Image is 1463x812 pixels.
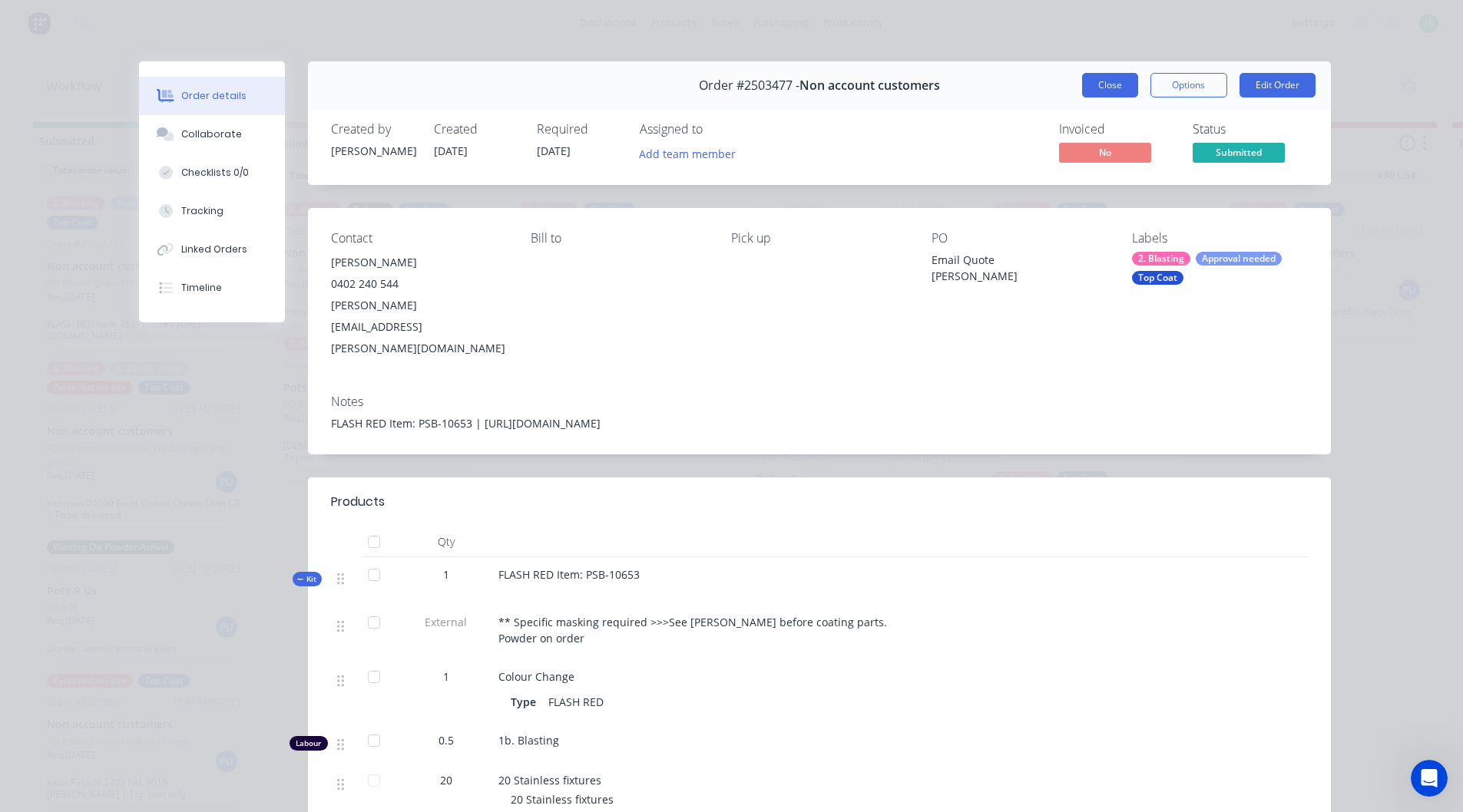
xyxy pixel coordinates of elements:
[1132,271,1183,285] div: Top Coat
[331,252,507,359] div: [PERSON_NAME]0402 240 544[PERSON_NAME][EMAIL_ADDRESS][PERSON_NAME][DOMAIN_NAME]
[181,127,242,141] div: Collaborate
[331,295,507,359] div: [PERSON_NAME][EMAIL_ADDRESS][PERSON_NAME][DOMAIN_NAME]
[406,614,486,630] span: External
[331,122,415,137] div: Created by
[1132,231,1308,246] div: Labels
[498,773,601,787] span: 20 Stainless fixtures
[139,192,285,230] button: Tracking
[181,204,223,218] div: Tracking
[293,572,322,586] div: Kit
[297,573,317,585] span: Kit
[181,89,247,103] div: Order details
[537,122,621,137] div: Required
[1193,143,1285,162] span: Submitted
[331,143,415,159] div: [PERSON_NAME]
[731,231,907,246] div: Pick up
[439,732,454,748] span: 0.5
[640,122,793,137] div: Assigned to
[1196,252,1282,266] div: Approval needed
[181,166,249,180] div: Checklists 0/0
[511,792,614,807] span: 20 Stainless fixtures
[1082,73,1138,97] button: Close
[331,252,507,273] div: [PERSON_NAME]
[331,273,507,295] div: 0402 240 544
[537,144,571,158] span: [DATE]
[331,493,385,511] div: Products
[181,243,247,256] div: Linked Orders
[932,231,1107,246] div: PO
[531,231,707,246] div: Bill to
[511,691,542,713] div: Type
[799,78,940,93] span: Non account customers
[440,772,452,788] span: 20
[139,153,285,192] button: Checklists 0/0
[542,691,610,713] div: FLASH RED
[699,78,799,93] span: Order #2503477 -
[1193,143,1285,166] button: Submitted
[631,143,743,163] button: Add team member
[139,115,285,153] button: Collaborate
[498,567,640,582] span: FLASH RED Item: PSB-10653
[1411,760,1448,797] iframe: Intercom live chat
[1132,252,1190,266] div: 2. Blasting
[331,231,507,246] div: Contact
[434,122,518,137] div: Created
[139,230,285,269] button: Linked Orders
[331,415,1308,431] div: FLASH RED Item: PSB-10653 | [URL][DOMAIN_NAME]
[1193,122,1308,137] div: Status
[443,566,449,583] span: 1
[932,252,1107,284] div: Email Quote [PERSON_NAME]
[1059,143,1151,162] span: No
[498,733,559,748] span: 1b. Blasting
[498,615,887,645] span: ** Specific masking required >>>See [PERSON_NAME] before coating parts. Powder on order
[139,77,285,115] button: Order details
[290,736,328,751] div: Labour
[1240,73,1316,97] button: Edit Order
[181,281,222,295] div: Timeline
[434,144,468,158] span: [DATE]
[443,668,449,685] span: 1
[139,269,285,307] button: Timeline
[1059,122,1174,137] div: Invoiced
[331,394,1308,409] div: Notes
[498,669,574,684] span: Colour Change
[1150,73,1227,97] button: Options
[640,143,744,163] button: Add team member
[400,526,492,557] div: Qty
